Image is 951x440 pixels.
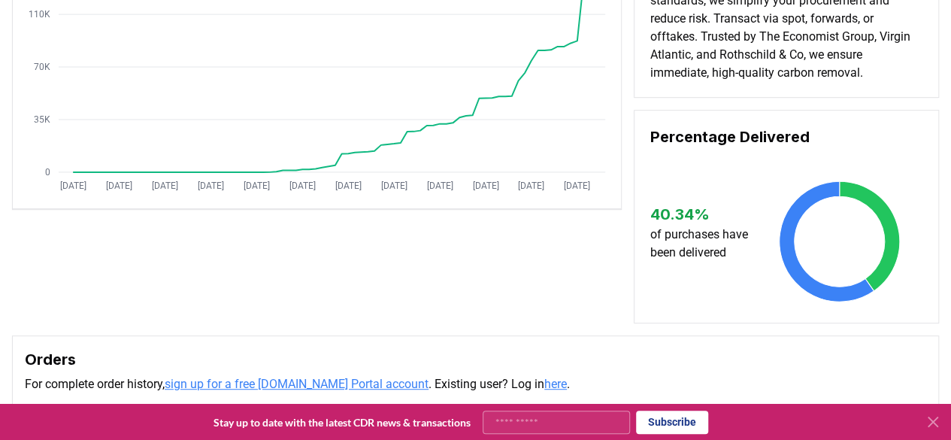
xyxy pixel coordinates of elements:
tspan: [DATE] [564,181,590,191]
tspan: [DATE] [152,181,178,191]
a: sign up for a free [DOMAIN_NAME] Portal account [165,377,429,391]
tspan: 35K [34,114,50,125]
h3: Orders [25,348,926,371]
p: For complete order history, . Existing user? Log in . [25,375,926,393]
tspan: 0 [45,167,50,178]
tspan: [DATE] [519,181,545,191]
tspan: [DATE] [106,181,132,191]
tspan: [DATE] [381,181,407,191]
tspan: 70K [34,62,50,72]
tspan: 110K [29,9,50,20]
h3: Percentage Delivered [650,126,923,148]
tspan: [DATE] [473,181,499,191]
tspan: [DATE] [244,181,270,191]
h3: 40.34 % [650,203,757,226]
a: here [544,377,567,391]
tspan: [DATE] [427,181,453,191]
p: of purchases have been delivered [650,226,757,262]
tspan: [DATE] [335,181,362,191]
tspan: [DATE] [198,181,224,191]
tspan: [DATE] [289,181,316,191]
tspan: [DATE] [60,181,86,191]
